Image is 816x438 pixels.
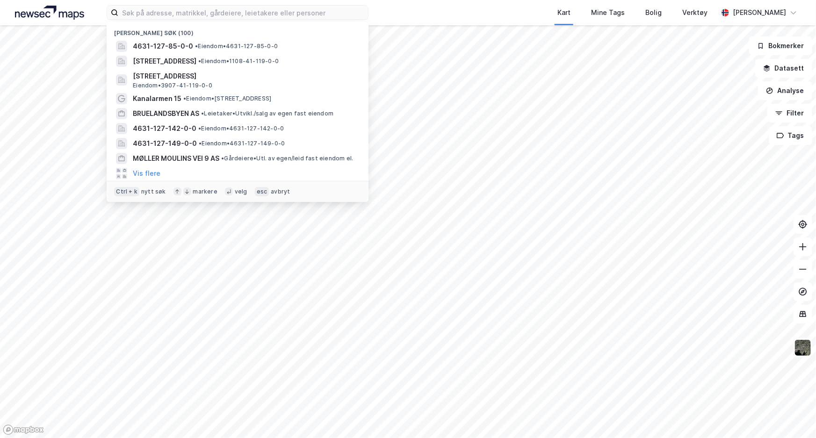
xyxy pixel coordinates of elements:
[133,153,219,164] span: MØLLER MOULINS VEI 9 AS
[133,71,357,82] span: [STREET_ADDRESS]
[733,7,786,18] div: [PERSON_NAME]
[749,36,812,55] button: Bokmerker
[15,6,84,20] img: logo.a4113a55bc3d86da70a041830d287a7e.svg
[133,93,181,104] span: Kanalarmen 15
[235,188,247,195] div: velg
[133,168,160,179] button: Vis flere
[794,339,812,357] img: 9k=
[682,7,708,18] div: Verktøy
[201,110,333,117] span: Leietaker • Utvikl./salg av egen fast eiendom
[133,56,196,67] span: [STREET_ADDRESS]
[141,188,166,195] div: nytt søk
[201,110,204,117] span: •
[758,81,812,100] button: Analyse
[221,155,353,162] span: Gårdeiere • Utl. av egen/leid fast eiendom el.
[198,57,201,65] span: •
[107,22,368,39] div: [PERSON_NAME] søk (100)
[255,187,269,196] div: esc
[133,108,199,119] span: BRUELANDSBYEN AS
[133,82,212,89] span: Eiendom • 3907-41-119-0-0
[133,138,197,149] span: 4631-127-149-0-0
[195,43,198,50] span: •
[767,104,812,122] button: Filter
[195,43,278,50] span: Eiendom • 4631-127-85-0-0
[769,393,816,438] iframe: Chat Widget
[271,188,290,195] div: avbryt
[183,95,271,102] span: Eiendom • [STREET_ADDRESS]
[591,7,625,18] div: Mine Tags
[198,125,201,132] span: •
[645,7,662,18] div: Bolig
[199,140,285,147] span: Eiendom • 4631-127-149-0-0
[193,188,217,195] div: markere
[198,57,279,65] span: Eiendom • 1108-41-119-0-0
[133,123,196,134] span: 4631-127-142-0-0
[114,187,139,196] div: Ctrl + k
[199,140,202,147] span: •
[557,7,570,18] div: Kart
[221,155,224,162] span: •
[198,125,284,132] span: Eiendom • 4631-127-142-0-0
[133,41,193,52] span: 4631-127-85-0-0
[3,424,44,435] a: Mapbox homepage
[755,59,812,78] button: Datasett
[118,6,368,20] input: Søk på adresse, matrikkel, gårdeiere, leietakere eller personer
[769,393,816,438] div: Kontrollprogram for chat
[183,95,186,102] span: •
[769,126,812,145] button: Tags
